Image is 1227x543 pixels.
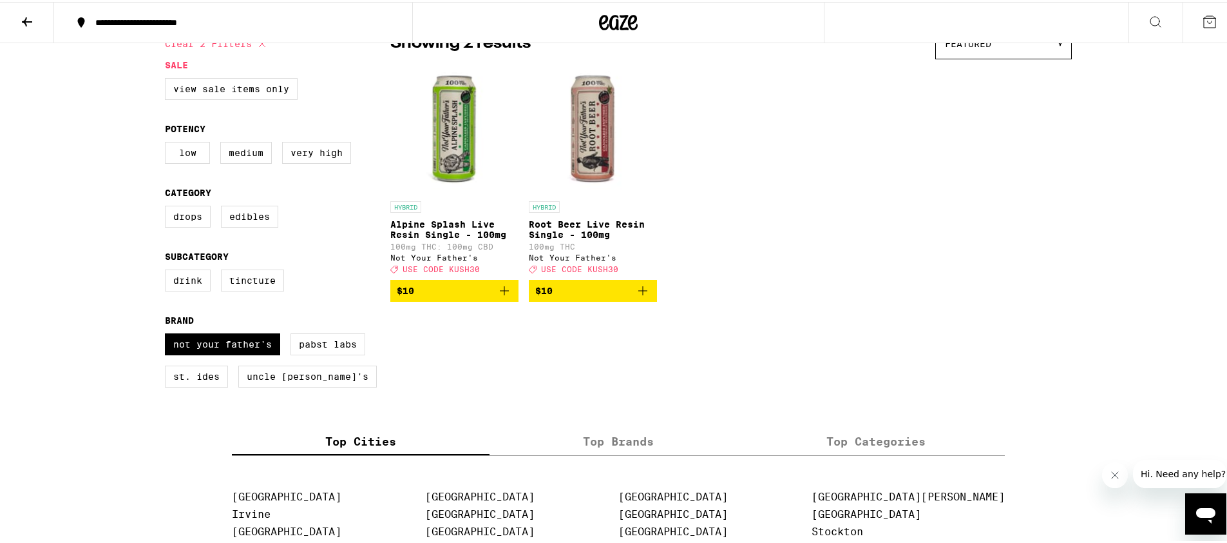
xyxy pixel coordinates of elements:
a: [GEOGRAPHIC_DATA][PERSON_NAME] [812,489,1005,501]
label: Pabst Labs [290,331,365,353]
a: [GEOGRAPHIC_DATA] [425,489,535,501]
p: Showing 2 results [390,31,531,53]
a: [GEOGRAPHIC_DATA] [618,506,728,518]
label: Drops [165,204,211,226]
span: $10 [535,284,553,294]
a: Irvine [232,506,271,518]
a: [GEOGRAPHIC_DATA] [618,524,728,536]
span: Featured [945,37,991,47]
button: Clear 2 filters [165,26,270,58]
label: Tincture [221,268,284,290]
label: Very High [282,140,351,162]
label: Drink [165,268,211,290]
label: Top Categories [747,426,1005,453]
p: Alpine Splash Live Resin Single - 100mg [390,217,518,238]
legend: Sale [165,58,188,68]
label: Medium [220,140,272,162]
legend: Potency [165,122,205,132]
iframe: Message from company [1133,458,1226,486]
label: Edibles [221,204,278,226]
p: Root Beer Live Resin Single - 100mg [529,217,657,238]
p: 100mg THC [529,241,657,249]
p: 100mg THC: 100mg CBD [390,241,518,249]
legend: Subcategory [165,250,229,260]
span: USE CODE KUSH30 [403,263,480,271]
p: HYBRID [390,199,421,211]
img: Not Your Father's - Root Beer Live Resin Single - 100mg [529,64,657,193]
iframe: Close message [1102,460,1128,486]
span: $10 [397,284,414,294]
label: Top Brands [490,426,747,453]
button: Add to bag [390,278,518,300]
a: [GEOGRAPHIC_DATA] [232,489,341,501]
a: [GEOGRAPHIC_DATA] [232,524,341,536]
a: [GEOGRAPHIC_DATA] [425,524,535,536]
div: Not Your Father's [529,252,657,260]
iframe: Button to launch messaging window [1185,491,1226,533]
label: St. Ides [165,364,228,386]
div: Not Your Father's [390,252,518,260]
button: Add to bag [529,278,657,300]
img: Not Your Father's - Alpine Splash Live Resin Single - 100mg [390,64,518,193]
legend: Brand [165,313,194,324]
a: Stockton [812,524,863,536]
legend: Category [165,186,211,196]
label: Top Cities [232,426,490,453]
label: View Sale Items Only [165,76,298,98]
label: Not Your Father's [165,331,280,353]
a: Open page for Alpine Splash Live Resin Single - 100mg from Not Your Father's [390,64,518,278]
span: USE CODE KUSH30 [541,263,618,271]
label: Low [165,140,210,162]
p: HYBRID [529,199,560,211]
a: [GEOGRAPHIC_DATA] [425,506,535,518]
a: [GEOGRAPHIC_DATA] [812,506,921,518]
a: [GEOGRAPHIC_DATA] [618,489,728,501]
a: Open page for Root Beer Live Resin Single - 100mg from Not Your Father's [529,64,657,278]
label: Uncle [PERSON_NAME]'s [238,364,377,386]
div: tabs [232,426,1005,454]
